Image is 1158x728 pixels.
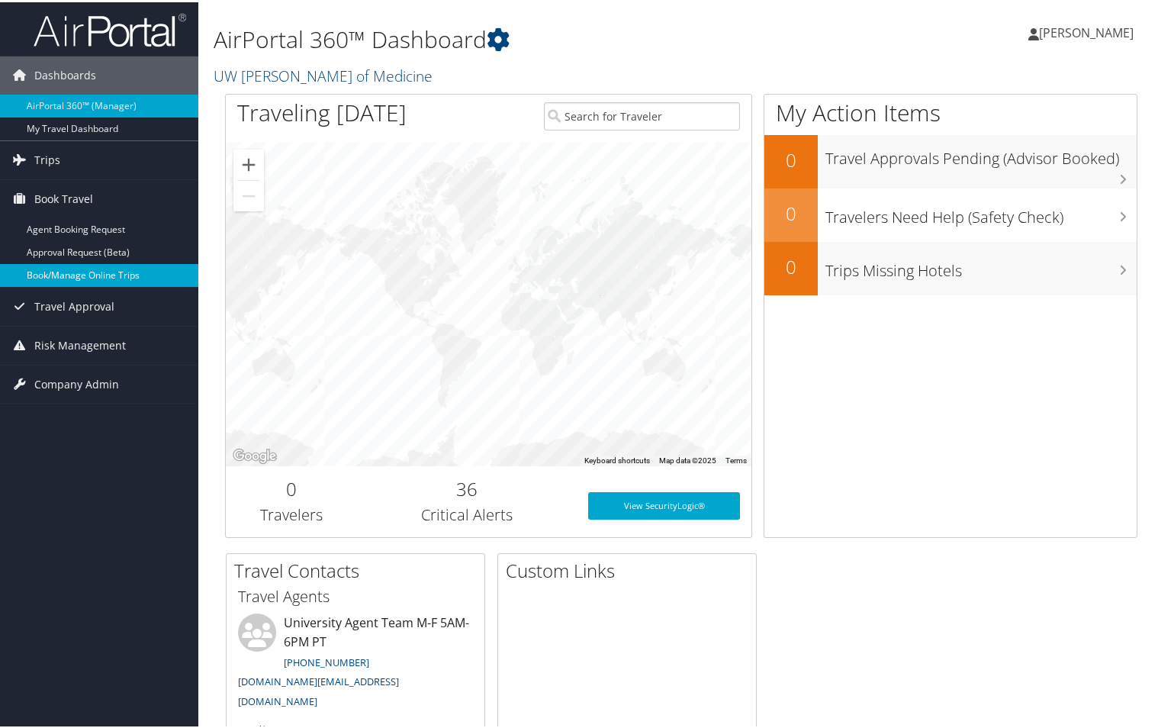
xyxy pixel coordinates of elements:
a: 0Travelers Need Help (Safety Check) [764,186,1137,240]
a: UW [PERSON_NAME] of Medicine [214,63,436,84]
h3: Critical Alerts [368,502,565,523]
span: [PERSON_NAME] [1039,22,1134,39]
a: [PERSON_NAME] [1028,8,1149,53]
h2: 0 [237,474,346,500]
h2: 0 [764,252,818,278]
h3: Travelers Need Help (Safety Check) [825,197,1137,226]
h3: Travel Approvals Pending (Advisor Booked) [825,138,1137,167]
h3: Travelers [237,502,346,523]
a: 0Trips Missing Hotels [764,240,1137,293]
button: Zoom out [233,179,264,209]
h2: 36 [368,474,565,500]
a: 0Travel Approvals Pending (Advisor Booked) [764,133,1137,186]
a: View SecurityLogic® [588,490,741,517]
a: Terms (opens in new tab) [725,454,747,462]
h3: Travel Agents [238,584,473,605]
img: airportal-logo.png [34,10,186,46]
h1: My Action Items [764,95,1137,127]
h2: Custom Links [506,556,756,581]
h1: AirPortal 360™ Dashboard [214,21,837,53]
img: Google [230,444,280,464]
span: Travel Approval [34,285,114,324]
span: Dashboards [34,54,96,92]
span: Book Travel [34,178,93,216]
h2: Travel Contacts [234,556,484,581]
button: Keyboard shortcuts [584,453,650,464]
h2: 0 [764,198,818,224]
a: [DOMAIN_NAME][EMAIL_ADDRESS][DOMAIN_NAME] [238,672,399,706]
a: Open this area in Google Maps (opens a new window) [230,444,280,464]
span: Map data ©2025 [659,454,716,462]
span: Company Admin [34,363,119,401]
a: [PHONE_NUMBER] [284,653,369,667]
button: Zoom in [233,147,264,178]
input: Search for Traveler [544,100,740,128]
h3: Trips Missing Hotels [825,250,1137,279]
span: Risk Management [34,324,126,362]
h2: 0 [764,145,818,171]
li: University Agent Team M-F 5AM-6PM PT [230,611,481,713]
span: Trips [34,139,60,177]
h1: Traveling [DATE] [237,95,407,127]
